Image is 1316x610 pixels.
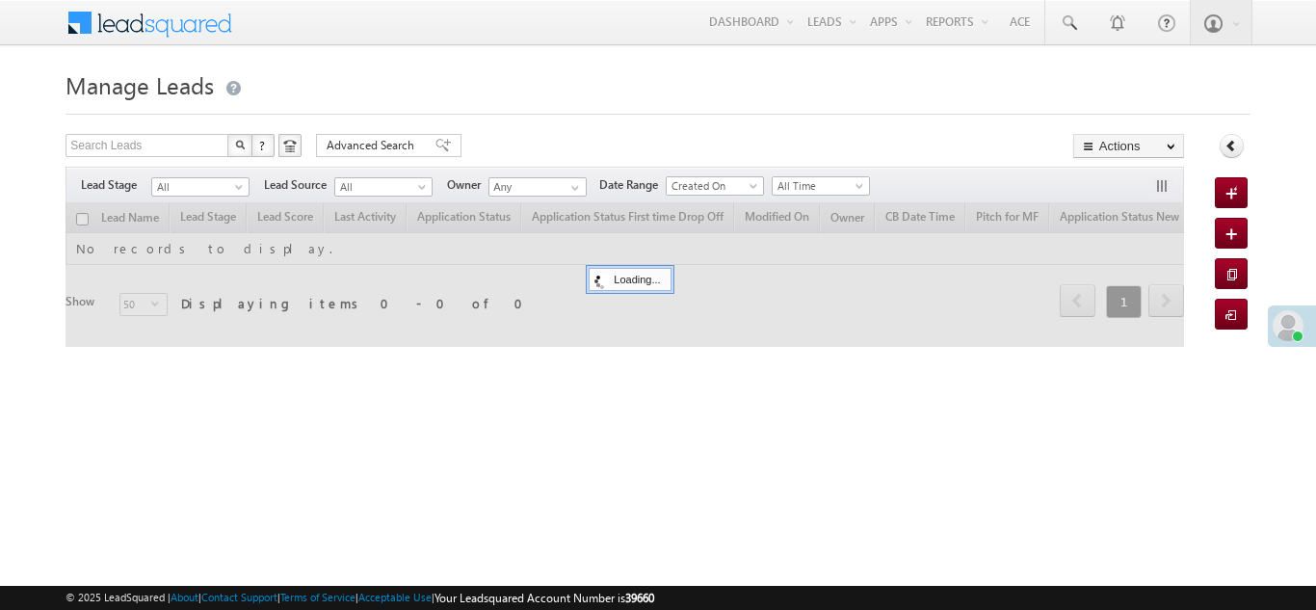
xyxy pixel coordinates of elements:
[1073,134,1184,158] button: Actions
[589,268,671,291] div: Loading...
[201,591,277,603] a: Contact Support
[251,134,275,157] button: ?
[66,589,654,607] span: © 2025 LeadSquared | | | | |
[488,177,587,197] input: Type to Search
[447,176,488,194] span: Owner
[358,591,432,603] a: Acceptable Use
[235,140,245,149] img: Search
[152,178,244,196] span: All
[81,176,151,194] span: Lead Stage
[280,591,355,603] a: Terms of Service
[666,176,764,196] a: Created On
[625,591,654,605] span: 39660
[264,176,334,194] span: Lead Source
[667,177,758,195] span: Created On
[151,177,250,197] a: All
[773,177,864,195] span: All Time
[772,176,870,196] a: All Time
[334,177,433,197] a: All
[434,591,654,605] span: Your Leadsquared Account Number is
[171,591,198,603] a: About
[599,176,666,194] span: Date Range
[327,137,420,154] span: Advanced Search
[561,178,585,198] a: Show All Items
[66,69,214,100] span: Manage Leads
[259,137,268,153] span: ?
[335,178,427,196] span: All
